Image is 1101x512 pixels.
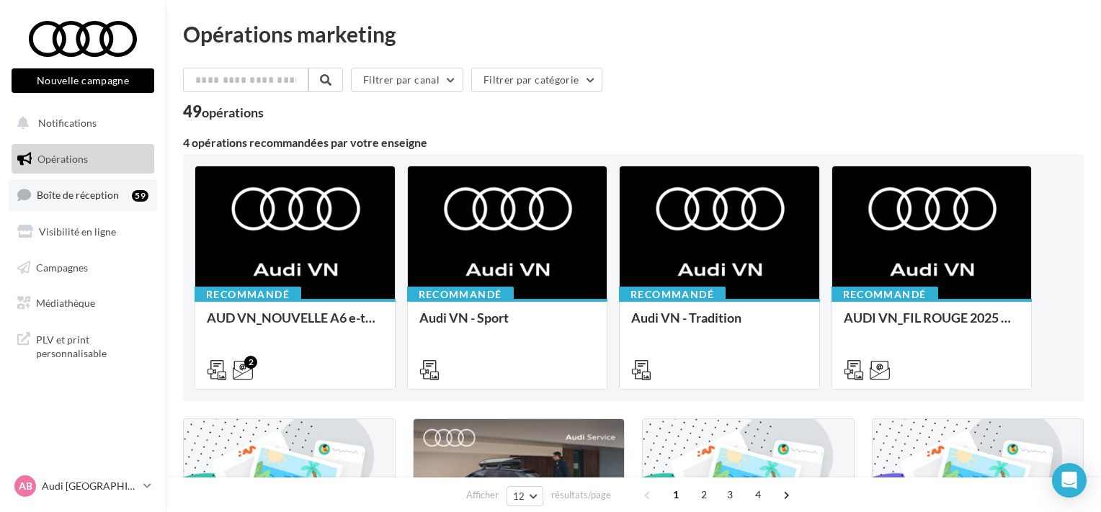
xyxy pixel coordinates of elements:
a: Opérations [9,144,157,174]
button: Notifications [9,108,151,138]
span: PLV et print personnalisable [36,330,148,361]
div: 49 [183,104,264,120]
span: 3 [718,483,741,506]
button: Filtrer par canal [351,68,463,92]
div: Recommandé [619,287,726,302]
span: Opérations [37,153,88,165]
p: Audi [GEOGRAPHIC_DATA] [42,479,138,493]
span: Campagnes [36,261,88,273]
div: AUDI VN_FIL ROUGE 2025 - A1, Q2, Q3, Q5 et Q4 e-tron [844,310,1020,339]
div: 59 [132,190,148,202]
span: 1 [664,483,687,506]
div: Opérations marketing [183,23,1084,45]
span: Médiathèque [36,297,95,309]
a: AB Audi [GEOGRAPHIC_DATA] [12,472,154,500]
div: Audi VN - Sport [419,310,596,339]
div: Recommandé [407,287,514,302]
a: Campagnes [9,253,157,283]
span: 2 [692,483,716,506]
div: 4 opérations recommandées par votre enseigne [183,137,1084,148]
div: Audi VN - Tradition [631,310,808,339]
span: Afficher [466,488,499,502]
a: Médiathèque [9,288,157,318]
a: Boîte de réception59 [9,179,157,210]
div: Recommandé [832,287,938,302]
span: résultats/page [551,488,611,502]
a: PLV et print personnalisable [9,324,157,367]
span: 4 [746,483,770,506]
span: Notifications [38,117,97,129]
button: 12 [507,486,543,506]
span: 12 [513,490,525,502]
a: Visibilité en ligne [9,217,157,247]
div: Recommandé [195,287,301,302]
span: Boîte de réception [37,189,119,201]
div: Open Intercom Messenger [1052,463,1087,498]
span: Visibilité en ligne [39,225,116,238]
button: Nouvelle campagne [12,68,154,93]
span: AB [19,479,32,493]
button: Filtrer par catégorie [471,68,602,92]
div: AUD VN_NOUVELLE A6 e-tron [207,310,383,339]
div: opérations [202,106,264,119]
div: 2 [244,356,257,369]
